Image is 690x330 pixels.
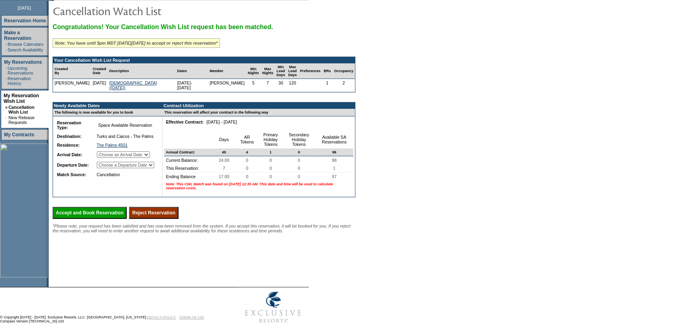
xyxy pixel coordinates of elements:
td: Current Balance: [164,156,212,164]
a: My Contracts [4,132,34,137]
td: · [6,66,7,75]
span: Space Available Reservation [97,121,154,129]
input: Accept and Book Reservation [53,207,127,219]
span: 0 [296,173,302,181]
td: 2 [332,79,355,92]
a: The Palms 4501 [97,143,128,147]
td: Ending Balance [164,173,212,181]
b: Reservation Type: [57,120,81,130]
a: Cancellation Wish List [8,105,34,114]
td: 5 [246,79,261,92]
td: 7 [261,79,275,92]
a: Browse Calendars [8,42,43,47]
td: [DATE]- [DATE] [176,79,208,92]
span: 0 [244,173,250,181]
span: 0 [296,164,302,172]
span: 7 [221,164,227,172]
td: Newly Available Dates [53,102,158,109]
span: *Please note, your request has been satisfied and has now been removed from the system. If you ac... [53,224,351,233]
a: My Reservations [4,59,42,65]
span: 0 [244,156,250,164]
td: · [5,115,8,125]
span: 99 [331,149,338,156]
b: Arrival Date: [57,152,82,157]
b: Residence: [57,143,80,147]
a: Reservation Home [4,18,46,24]
span: [DATE] [18,6,31,10]
b: » [5,105,8,110]
td: AR Tokens [235,131,258,149]
span: 24.00 [217,156,231,164]
td: · [6,47,7,52]
a: PRIVACY POLICY [147,315,176,319]
td: 1 [322,79,332,92]
a: New Release Requests [8,115,34,125]
span: 0 [244,164,250,172]
td: 30 [275,79,287,92]
td: Max Nights [261,63,275,79]
span: 97 [330,173,338,181]
td: [PERSON_NAME] [208,79,246,92]
td: Max Lead Days [286,63,298,79]
td: [DATE] [91,79,108,92]
td: · [6,76,7,86]
td: Annual Contract: [164,149,212,156]
td: Preferences [298,63,322,79]
a: Reservation History [8,76,31,86]
a: Make a Reservation [4,30,31,41]
i: Note: You have until 5pm MDT [DATE][DATE] to accept or reject this reservation* [55,41,218,45]
b: Departure Date: [57,163,89,167]
td: This reservation will affect your contract in the following way [163,109,355,116]
td: Min Lead Days [275,63,287,79]
b: Match Source: [57,172,86,177]
span: 1 [331,164,337,172]
td: Description [108,63,176,79]
td: Cancellation [95,171,156,179]
td: Member [208,63,246,79]
span: Congratulations! Your Cancellation Wish List request has been matched. [53,24,273,30]
span: 0 [296,149,302,156]
a: My Reservation Wish List [4,93,39,104]
td: 120 [286,79,298,92]
td: This Reservation: [164,164,212,173]
a: [DEMOGRAPHIC_DATA] ([DATE]) [109,81,157,90]
td: Secondary Holiday Tokens [283,131,315,149]
td: BRs [322,63,332,79]
td: Contract Utilization [163,102,355,109]
td: Days [212,131,235,149]
b: Destination: [57,134,82,139]
span: 98 [330,156,338,164]
input: Reject Reservation [129,207,178,219]
a: TERMS OF USE [179,315,204,319]
a: Search Availability [8,47,43,52]
td: Your Cancellation Wish List Request [53,57,355,63]
span: 0 [268,173,273,181]
td: The following is now available for you to book [53,109,158,116]
a: Upcoming Reservations [8,66,33,75]
img: pgTtlCancellationNotification.gif [53,3,212,19]
td: [PERSON_NAME] [53,79,91,92]
span: 45 [220,149,227,156]
nobr: [DATE] - [DATE] [206,120,237,124]
span: 1 [268,149,273,156]
td: Note: This CWL Match was found on [DATE] 12:35 AM. This date and time will be used to calculate r... [164,181,353,192]
img: Exclusive Resorts [237,287,309,327]
td: Created By [53,63,91,79]
td: Primary Holiday Tokens [259,131,283,149]
span: 0 [268,164,273,172]
span: 17.00 [217,173,231,181]
b: Effective Contract: [166,120,204,124]
td: Min Nights [246,63,261,79]
td: Created Date [91,63,108,79]
td: Turks and Caicos - The Palms [95,132,156,140]
td: Available SA Reservations [315,131,353,149]
span: 0 [296,156,302,164]
td: Dates [176,63,208,79]
td: · [6,42,7,47]
span: 0 [268,156,273,164]
td: Occupancy [332,63,355,79]
span: 4 [245,149,250,156]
